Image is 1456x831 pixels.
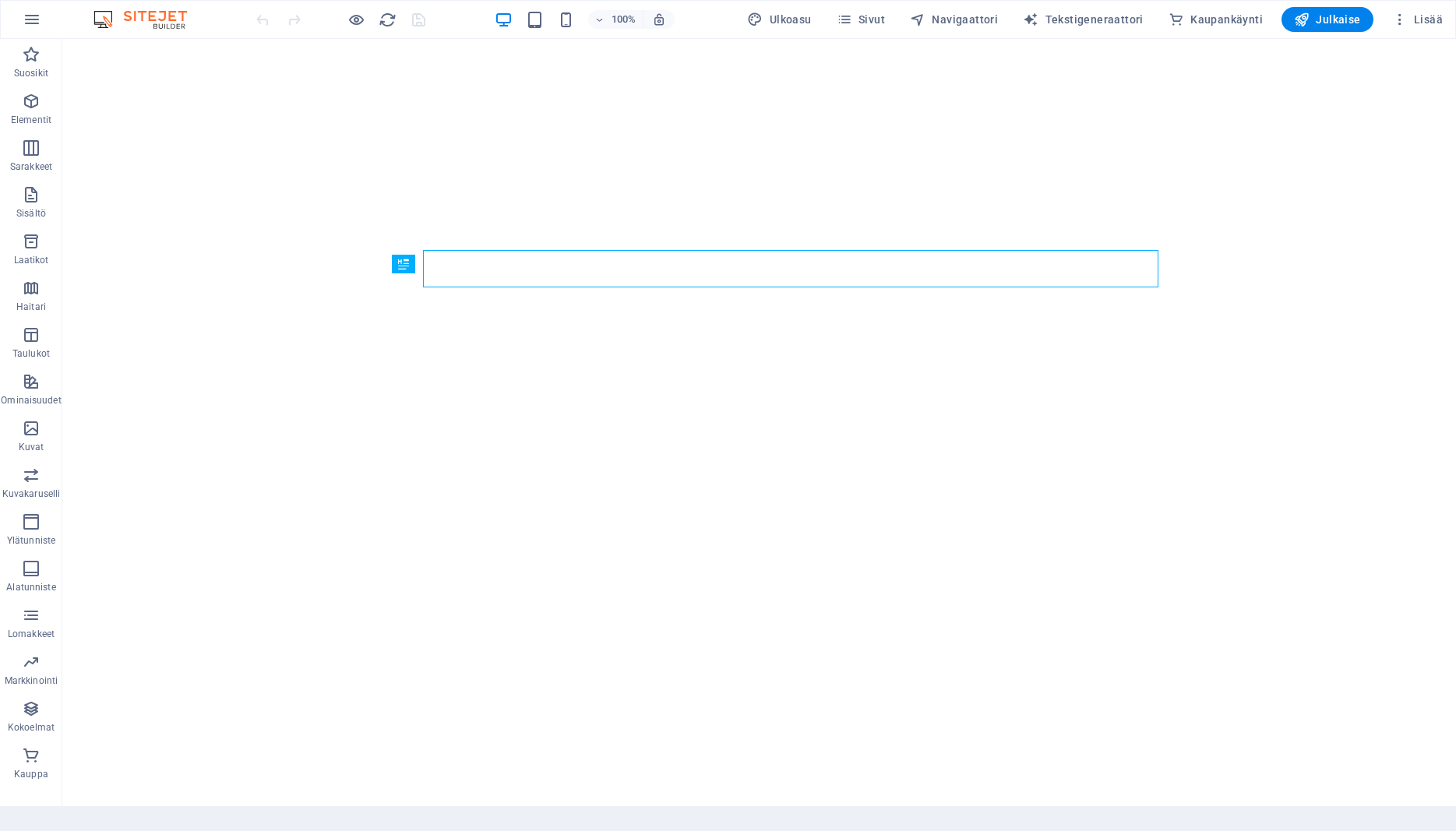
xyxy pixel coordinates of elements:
[1281,7,1373,32] button: Julkaise
[904,7,1004,32] button: Navigaattori
[16,207,46,220] p: Sisältö
[378,10,397,29] button: reload
[14,67,48,79] p: Suosikit
[14,768,48,780] p: Kauppa
[1017,7,1150,32] button: Tekstigeneraattori
[19,441,44,453] p: Kuvat
[8,721,55,734] p: Kokoelmat
[1386,7,1449,32] button: Lisää
[10,160,52,173] p: Sarakkeet
[12,347,50,360] p: Taulukot
[1,394,61,407] p: Ominaisuudet
[1294,12,1361,27] span: Julkaise
[14,254,49,266] p: Laatikot
[588,10,643,29] button: 100%
[2,488,60,500] p: Kuvakaruselli
[8,628,55,640] p: Lomakkeet
[1162,7,1269,32] button: Kaupankäynti
[910,12,998,27] span: Navigaattori
[652,12,666,26] i: Koon muuttuessa säädä zoomaustaso automaattisesti sopimaan valittuun laitteeseen.
[741,7,817,32] button: Ulkoasu
[837,12,885,27] span: Sivut
[612,10,636,29] h6: 100%
[16,301,46,313] p: Haitari
[830,7,891,32] button: Sivut
[747,12,811,27] span: Ulkoasu
[11,114,51,126] p: Elementit
[7,534,55,547] p: Ylätunniste
[379,11,397,29] i: Lataa sivu uudelleen
[1023,12,1144,27] span: Tekstigeneraattori
[1392,12,1443,27] span: Lisää
[1169,12,1263,27] span: Kaupankäynti
[5,674,58,687] p: Markkinointi
[741,7,817,32] div: Ulkoasu (Ctrl+Alt+Y)
[6,581,55,593] p: Alatunniste
[347,10,365,29] button: Napsauta tästä poistuaksesi esikatselutilasta ja jatkaaksesi muokkaamista
[90,10,206,29] img: Editor Logo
